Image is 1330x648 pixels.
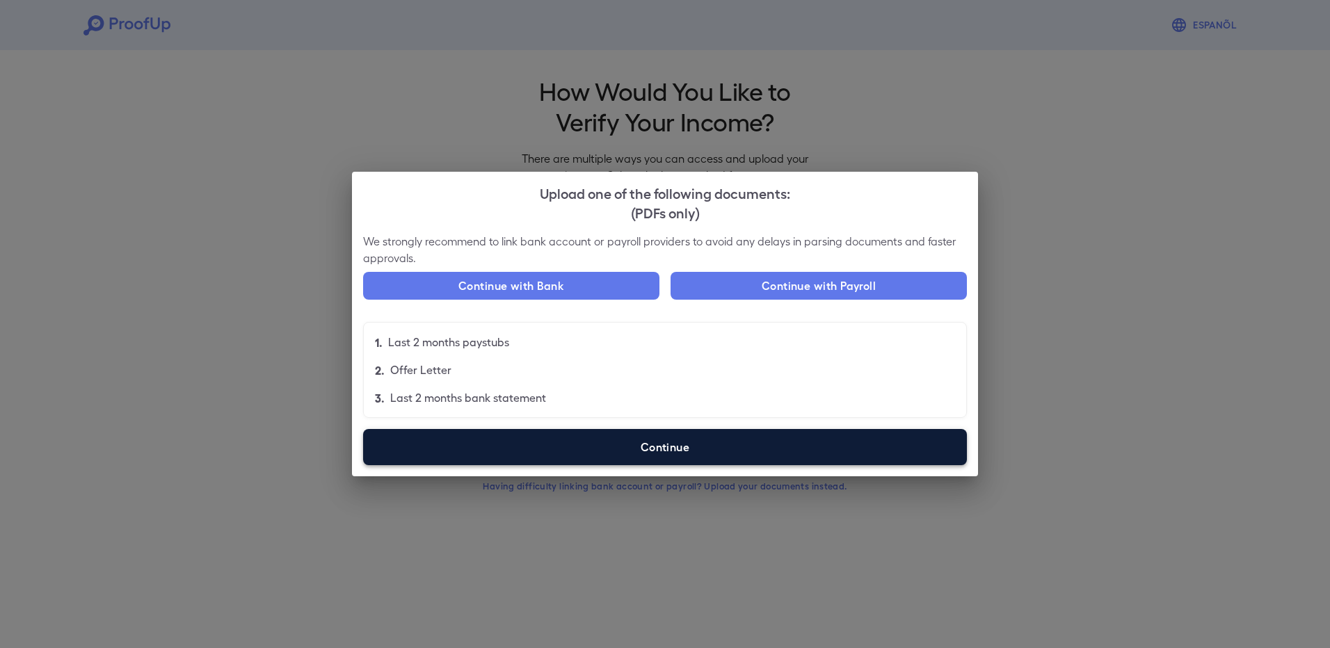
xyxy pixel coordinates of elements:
[363,272,659,300] button: Continue with Bank
[363,429,967,465] label: Continue
[671,272,967,300] button: Continue with Payroll
[375,334,383,350] p: 1.
[352,172,978,233] h2: Upload one of the following documents:
[390,362,451,378] p: Offer Letter
[375,362,385,378] p: 2.
[363,233,967,266] p: We strongly recommend to link bank account or payroll providers to avoid any delays in parsing do...
[390,389,546,406] p: Last 2 months bank statement
[363,202,967,222] div: (PDFs only)
[375,389,385,406] p: 3.
[388,334,509,350] p: Last 2 months paystubs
